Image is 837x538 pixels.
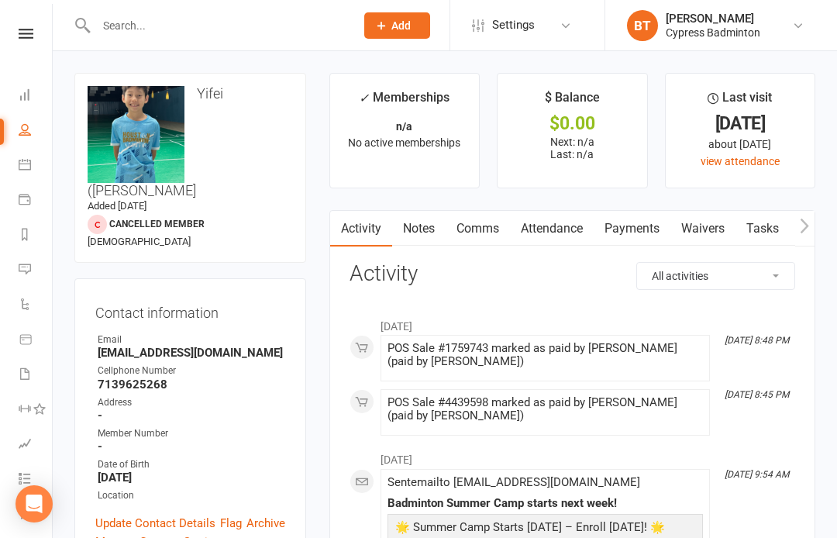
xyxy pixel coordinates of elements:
i: [DATE] 8:48 PM [725,335,789,346]
a: Waivers [670,211,735,247]
i: [DATE] 8:45 PM [725,389,789,400]
div: POS Sale #4439598 marked as paid by [PERSON_NAME] (paid by [PERSON_NAME]) [387,396,703,422]
div: Cypress Badminton [666,26,760,40]
a: Comms [446,211,510,247]
p: Next: n/a Last: n/a [511,136,632,160]
time: Added [DATE] [88,200,146,212]
h3: Yifei ([PERSON_NAME] [88,86,293,198]
a: Calendar [19,149,53,184]
li: [DATE] [350,443,795,468]
div: Email [98,333,285,347]
div: Address [98,395,285,410]
a: Update Contact Details [95,514,215,533]
a: Dashboard [19,79,53,114]
div: POS Sale #1759743 marked as paid by [PERSON_NAME] (paid by [PERSON_NAME]) [387,342,703,368]
span: Cancelled member [109,219,205,229]
strong: n/a [396,120,412,133]
a: Archive [246,514,285,533]
div: Cellphone Number [98,364,285,378]
div: Last visit [708,88,772,116]
h3: Contact information [95,299,285,321]
a: Activity [330,211,392,247]
span: Add [391,19,411,32]
a: Assessments [19,428,53,463]
span: No active memberships [348,136,460,149]
img: image1694274873.png [88,86,184,183]
div: Open Intercom Messenger [15,485,53,522]
strong: - [98,409,285,422]
div: [PERSON_NAME] [666,12,760,26]
div: Memberships [359,88,449,116]
div: Location [98,488,285,503]
input: Search... [91,15,344,36]
div: Member Number [98,426,285,441]
a: Payments [594,211,670,247]
button: Add [364,12,430,39]
a: Notes [392,211,446,247]
a: Attendance [510,211,594,247]
strong: - [98,440,285,454]
a: Product Sales [19,323,53,358]
a: People [19,114,53,149]
a: Reports [19,219,53,253]
div: BT [627,10,658,41]
a: view attendance [701,155,780,167]
a: Payments [19,184,53,219]
li: [DATE] [350,310,795,335]
div: about [DATE] [680,136,801,153]
span: Sent email to [EMAIL_ADDRESS][DOMAIN_NAME] [387,475,640,489]
span: [DEMOGRAPHIC_DATA] [88,236,191,247]
i: ✓ [359,91,369,105]
strong: 7139625268 [98,378,285,391]
a: Flag [220,514,242,533]
strong: [DATE] [98,471,285,485]
div: $0.00 [511,116,632,132]
span: Settings [492,8,535,43]
i: [DATE] 9:54 AM [725,469,789,480]
strong: [EMAIL_ADDRESS][DOMAIN_NAME] [98,346,285,360]
div: Badminton Summer Camp starts next week! [387,497,703,510]
div: [DATE] [680,116,801,132]
a: Tasks [735,211,790,247]
div: $ Balance [545,88,600,116]
h3: Activity [350,262,795,286]
div: Date of Birth [98,457,285,472]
